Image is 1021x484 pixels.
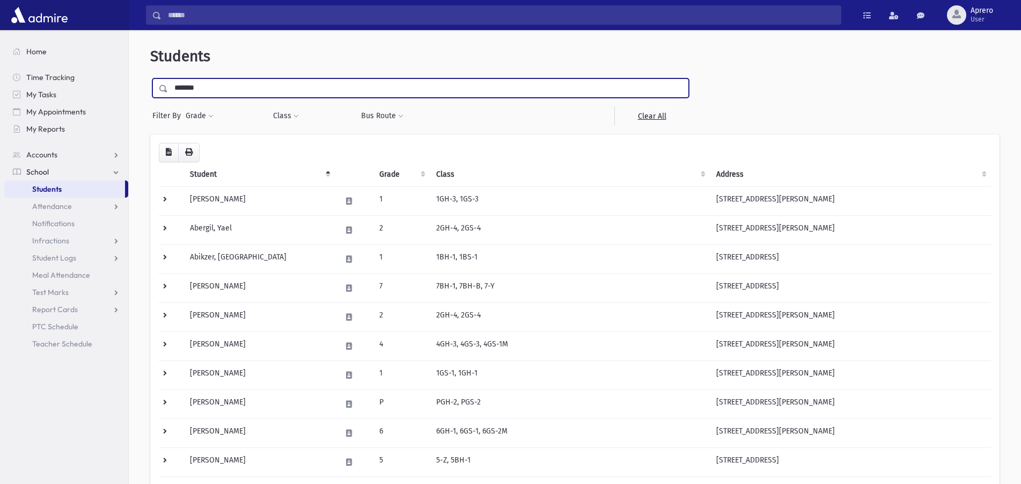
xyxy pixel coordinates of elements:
[4,146,128,163] a: Accounts
[4,180,125,198] a: Students
[430,447,710,476] td: 5-Z, 5BH-1
[430,162,710,187] th: Class: activate to sort column ascending
[430,244,710,273] td: 1BH-1, 1BS-1
[373,215,430,244] td: 2
[373,302,430,331] td: 2
[430,186,710,215] td: 1GH-3, 1GS-3
[710,302,991,331] td: [STREET_ADDRESS][PERSON_NAME]
[185,106,214,126] button: Grade
[373,447,430,476] td: 5
[373,331,430,360] td: 4
[971,6,993,15] span: Aprero
[32,184,62,194] span: Students
[4,266,128,284] a: Meal Attendance
[373,273,430,302] td: 7
[183,418,334,447] td: [PERSON_NAME]
[373,186,430,215] td: 1
[32,322,78,331] span: PTC Schedule
[4,318,128,335] a: PTC Schedule
[32,253,76,263] span: Student Logs
[183,162,334,187] th: Student: activate to sort column descending
[26,124,65,134] span: My Reports
[159,143,179,162] button: CSV
[710,418,991,447] td: [STREET_ADDRESS][PERSON_NAME]
[373,244,430,273] td: 1
[178,143,200,162] button: Print
[710,273,991,302] td: [STREET_ADDRESS]
[4,301,128,318] a: Report Cards
[183,244,334,273] td: Abikzer, [GEOGRAPHIC_DATA]
[26,47,47,56] span: Home
[710,186,991,215] td: [STREET_ADDRESS][PERSON_NAME]
[430,215,710,244] td: 2GH-4, 2GS-4
[183,273,334,302] td: [PERSON_NAME]
[430,418,710,447] td: 6GH-1, 6GS-1, 6GS-2M
[4,43,128,60] a: Home
[26,73,75,82] span: Time Tracking
[32,236,69,245] span: Infractions
[183,389,334,418] td: [PERSON_NAME]
[710,447,991,476] td: [STREET_ADDRESS]
[710,215,991,244] td: [STREET_ADDRESS][PERSON_NAME]
[183,302,334,331] td: [PERSON_NAME]
[4,335,128,352] a: Teacher Schedule
[4,163,128,180] a: School
[183,186,334,215] td: [PERSON_NAME]
[26,167,49,177] span: School
[710,162,991,187] th: Address: activate to sort column ascending
[9,4,70,26] img: AdmirePro
[32,305,78,314] span: Report Cards
[4,249,128,266] a: Student Logs
[32,270,90,280] span: Meal Attendance
[430,302,710,331] td: 2GH-4, 2GS-4
[183,215,334,244] td: Abergil, Yael
[710,331,991,360] td: [STREET_ADDRESS][PERSON_NAME]
[4,86,128,103] a: My Tasks
[710,360,991,389] td: [STREET_ADDRESS][PERSON_NAME]
[373,360,430,389] td: 1
[26,107,86,117] span: My Appointments
[183,331,334,360] td: [PERSON_NAME]
[361,106,404,126] button: Bus Route
[4,120,128,138] a: My Reports
[4,103,128,120] a: My Appointments
[430,389,710,418] td: PGH-2, PGS-2
[710,389,991,418] td: [STREET_ADDRESS][PERSON_NAME]
[430,331,710,360] td: 4GH-3, 4GS-3, 4GS-1M
[430,273,710,302] td: 7BH-1, 7BH-B, 7-Y
[4,198,128,215] a: Attendance
[710,244,991,273] td: [STREET_ADDRESS]
[32,339,92,349] span: Teacher Schedule
[161,5,841,25] input: Search
[4,215,128,232] a: Notifications
[373,418,430,447] td: 6
[373,162,430,187] th: Grade: activate to sort column ascending
[183,447,334,476] td: [PERSON_NAME]
[4,284,128,301] a: Test Marks
[430,360,710,389] td: 1GS-1, 1GH-1
[4,69,128,86] a: Time Tracking
[273,106,299,126] button: Class
[971,15,993,24] span: User
[614,106,689,126] a: Clear All
[32,287,69,297] span: Test Marks
[32,219,75,228] span: Notifications
[32,201,72,211] span: Attendance
[26,90,56,99] span: My Tasks
[183,360,334,389] td: [PERSON_NAME]
[152,110,185,121] span: Filter By
[26,150,57,160] span: Accounts
[373,389,430,418] td: P
[4,232,128,249] a: Infractions
[150,47,210,65] span: Students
